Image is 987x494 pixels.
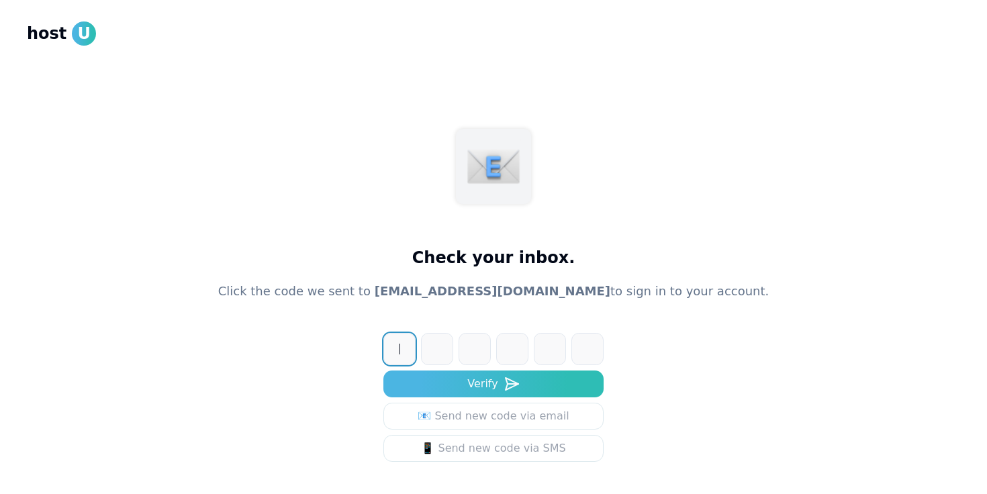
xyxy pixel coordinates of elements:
span: host [27,23,66,44]
a: hostU [27,21,96,46]
h1: Check your inbox. [412,247,575,268]
p: Click the code we sent to to sign in to your account. [218,282,769,301]
span: U [72,21,96,46]
div: 📱 Send new code via SMS [421,440,565,456]
button: Verify [383,370,604,397]
img: mail [467,140,520,193]
span: [EMAIL_ADDRESS][DOMAIN_NAME] [375,284,610,298]
a: 📧 Send new code via email [383,403,604,430]
button: 📱 Send new code via SMS [383,435,604,462]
